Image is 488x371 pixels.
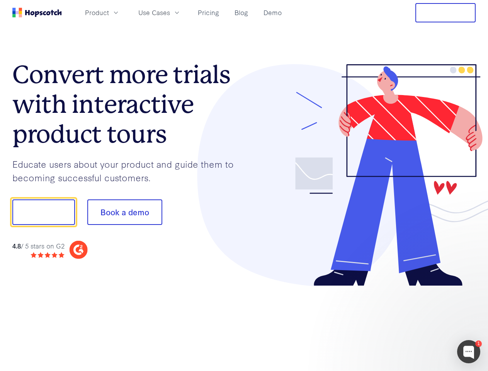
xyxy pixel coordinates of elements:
strong: 4.8 [12,241,21,250]
a: Demo [260,6,285,19]
a: Pricing [195,6,222,19]
div: / 5 stars on G2 [12,241,65,251]
button: Book a demo [87,199,162,225]
button: Free Trial [415,3,476,22]
button: Use Cases [134,6,185,19]
button: Show me! [12,199,75,225]
a: Blog [231,6,251,19]
span: Product [85,8,109,17]
span: Use Cases [138,8,170,17]
div: 1 [475,340,482,347]
button: Product [80,6,124,19]
a: Home [12,8,62,17]
h1: Convert more trials with interactive product tours [12,60,244,149]
p: Educate users about your product and guide them to becoming successful customers. [12,157,244,184]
